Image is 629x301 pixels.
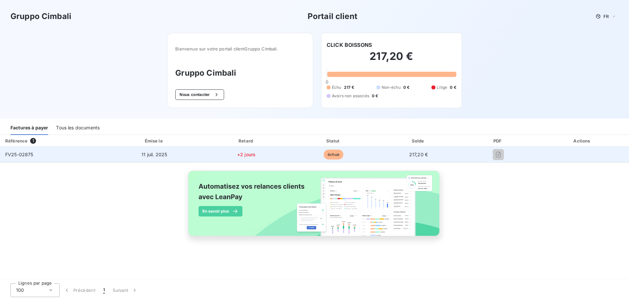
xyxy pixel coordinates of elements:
span: 0 [326,79,328,85]
button: Précédent [60,283,99,297]
h3: Portail client [308,10,357,22]
span: 1 [103,287,105,293]
span: Litige [437,85,447,90]
span: Échu [332,85,341,90]
span: 217,20 € [409,152,428,157]
div: Solde [378,138,459,144]
div: PDF [462,138,535,144]
div: Statut [292,138,375,144]
h3: Gruppo Cimbali [10,10,71,22]
span: FV25-02875 [5,152,33,157]
div: Factures à payer [10,121,48,135]
span: Non-échu [382,85,401,90]
div: Référence [5,138,28,143]
span: échue [324,150,343,160]
button: Suivant [109,283,142,297]
span: 11 juil. 2025 [142,152,167,157]
span: Avoirs non associés [332,93,369,99]
span: 0 € [372,93,378,99]
h6: CLICK BOISSONS [327,41,372,49]
h2: 217,20 € [327,50,456,69]
button: 1 [99,283,109,297]
span: 100 [16,287,24,293]
div: Actions [537,138,628,144]
span: Bienvenue sur votre portail client Gruppo Cimbali . [175,46,305,51]
div: Émise le [108,138,201,144]
span: 0 € [450,85,456,90]
span: FR [603,14,609,19]
img: banner [182,167,447,247]
span: 1 [30,138,36,144]
span: 217 € [344,85,354,90]
span: +2 jours [237,152,256,157]
button: Nous contacter [175,89,224,100]
div: Retard [204,138,289,144]
span: 0 € [403,85,410,90]
div: Tous les documents [56,121,100,135]
h3: Gruppo Cimbali [175,67,305,79]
